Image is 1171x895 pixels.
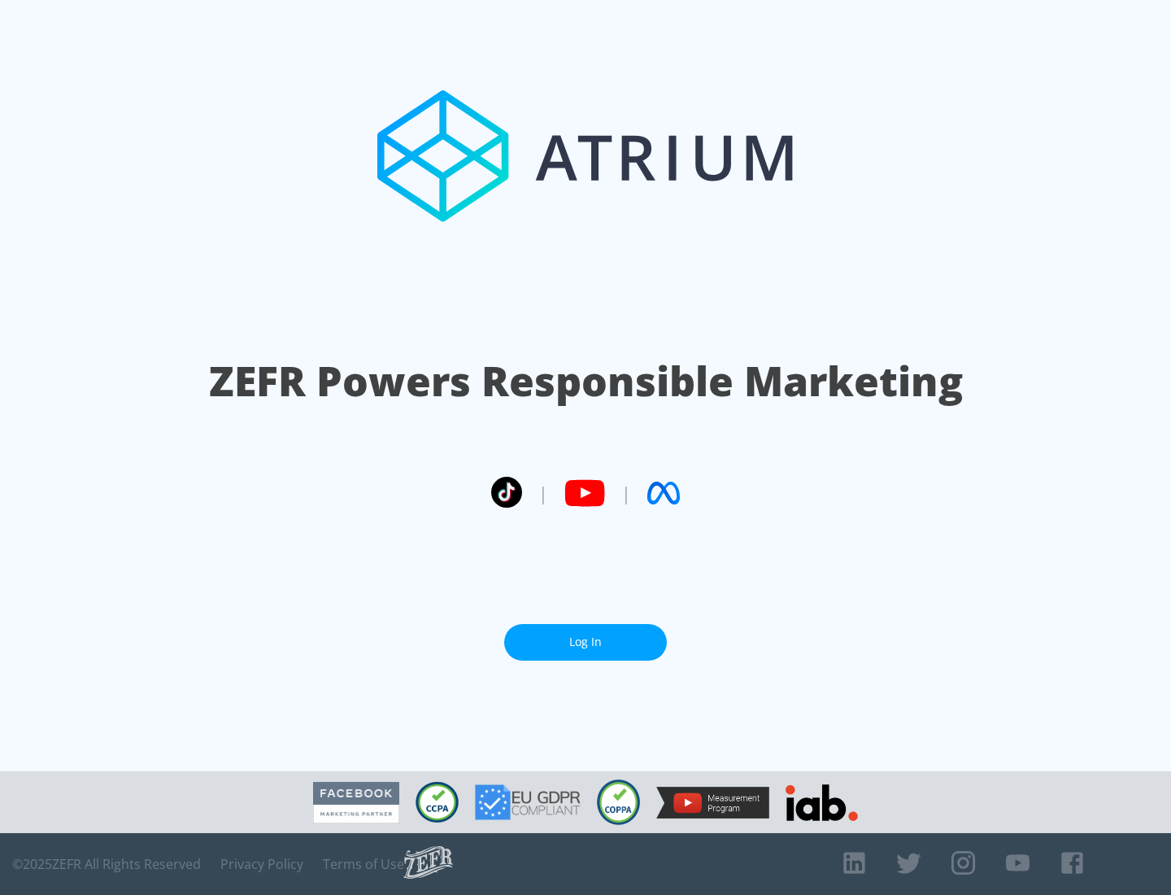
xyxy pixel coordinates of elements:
img: IAB [786,784,858,821]
a: Privacy Policy [220,856,303,872]
img: GDPR Compliant [475,784,581,820]
span: | [621,481,631,505]
span: © 2025 ZEFR All Rights Reserved [12,856,201,872]
img: COPPA Compliant [597,779,640,825]
img: CCPA Compliant [416,782,459,823]
h1: ZEFR Powers Responsible Marketing [209,353,963,409]
img: Facebook Marketing Partner [313,782,399,823]
a: Terms of Use [323,856,404,872]
a: Log In [504,624,667,661]
span: | [538,481,548,505]
img: YouTube Measurement Program [656,787,769,819]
